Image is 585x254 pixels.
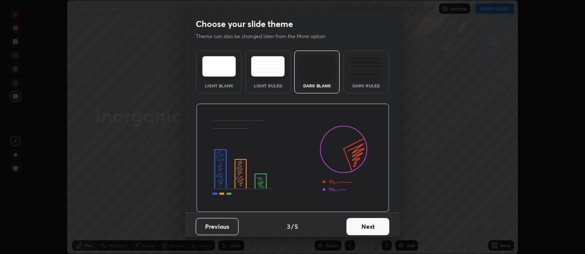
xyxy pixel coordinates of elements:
img: darkTheme.f0cc69e5.svg [300,56,334,77]
div: Light Ruled [251,84,285,88]
button: Next [346,218,389,235]
img: lightTheme.e5ed3b09.svg [202,56,236,77]
img: darkThemeBanner.d06ce4a2.svg [196,104,389,212]
div: Dark Blank [300,84,334,88]
div: Light Blank [202,84,236,88]
img: darkRuledTheme.de295e13.svg [349,56,383,77]
button: Previous [196,218,239,235]
div: Dark Ruled [349,84,383,88]
img: lightRuledTheme.5fabf969.svg [251,56,285,77]
h4: / [291,222,294,231]
h4: 5 [295,222,298,231]
h2: Choose your slide theme [196,18,293,30]
p: Theme can also be changed later from the More option [196,33,334,40]
h4: 3 [287,222,290,231]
